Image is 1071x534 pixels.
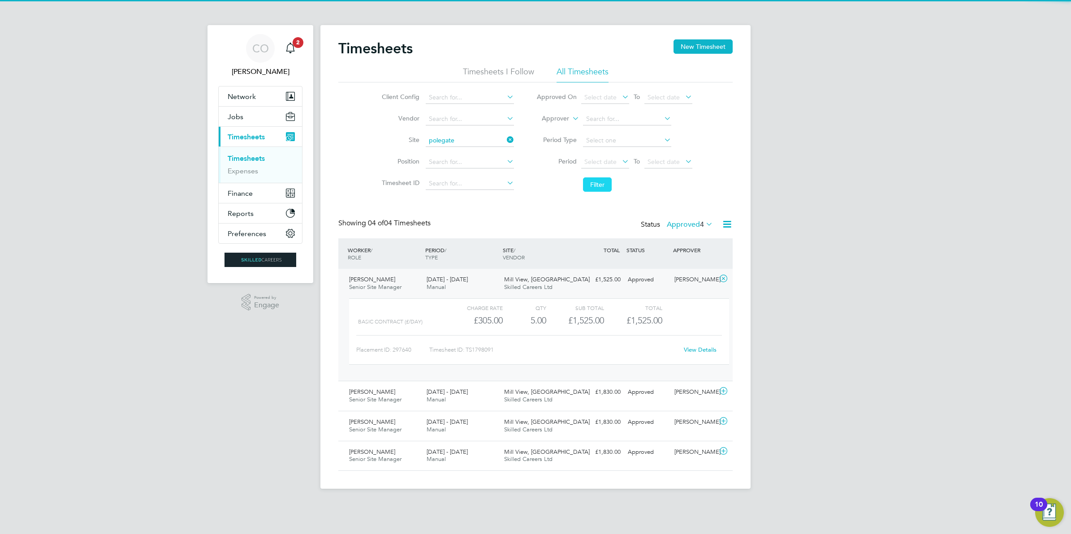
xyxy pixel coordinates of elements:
input: Search for... [426,177,514,190]
div: APPROVER [671,242,717,258]
li: Timesheets I Follow [463,66,534,82]
a: Go to home page [218,253,302,267]
button: Jobs [219,107,302,126]
div: [PERSON_NAME] [671,272,717,287]
span: / [514,246,515,254]
button: New Timesheet [674,39,733,54]
input: Search for... [426,113,514,125]
li: [GEOGRAPHIC_DATA], [425,146,525,159]
span: To [631,91,643,103]
li: All Timesheets [557,66,609,82]
div: Approved [624,445,671,460]
span: Engage [254,301,279,309]
div: WORKER [345,242,423,265]
span: Senior Site Manager [349,283,402,291]
span: Craig O'Donovan [218,66,302,77]
span: £1,525.00 [626,315,662,326]
label: Period [536,157,577,165]
span: Select date [648,158,680,166]
input: Search for... [583,113,671,125]
div: STATUS [624,242,671,258]
span: Select date [584,158,617,166]
span: 2 [293,37,303,48]
span: [DATE] - [DATE] [427,448,468,456]
div: Charge rate [445,302,503,313]
span: Manual [427,283,446,291]
input: Search for... [426,156,514,168]
div: [PERSON_NAME] [671,415,717,430]
div: Sub Total [546,302,604,313]
span: Manual [427,396,446,403]
span: [PERSON_NAME] [349,418,395,426]
span: Select date [648,93,680,101]
span: ROLE [348,254,361,261]
button: Network [219,86,302,106]
div: QTY [503,302,546,313]
div: Total [604,302,662,313]
div: Approved [624,272,671,287]
span: Preferences [228,229,266,238]
div: Placement ID: 297640 [356,343,429,357]
span: CO [252,43,269,54]
span: Mill View, [GEOGRAPHIC_DATA] [504,418,590,426]
span: Finance [228,189,253,198]
span: VENDOR [503,254,525,261]
span: Jobs [228,112,243,121]
a: View Details [684,346,717,353]
span: Basic Contract (£/day) [358,319,423,325]
div: Approved [624,415,671,430]
span: / [371,246,372,254]
label: Timesheet ID [379,179,419,187]
span: [DATE] - [DATE] [427,276,468,283]
a: CO[PERSON_NAME] [218,34,302,77]
div: £1,525.00 [546,313,604,328]
span: Skilled Careers Ltd [504,426,553,433]
span: 4 [700,220,704,229]
div: PERIOD [423,242,501,265]
span: / [445,246,446,254]
span: TYPE [425,254,438,261]
div: Approved [624,385,671,400]
div: £1,830.00 [578,415,624,430]
span: [PERSON_NAME] [349,388,395,396]
span: Select date [584,93,617,101]
span: Skilled Careers Ltd [504,455,553,463]
button: Preferences [219,224,302,243]
a: Timesheets [228,154,265,163]
span: Network [228,92,256,101]
button: Filter [583,177,612,192]
div: £1,830.00 [578,385,624,400]
label: Approved On [536,93,577,101]
label: Position [379,157,419,165]
div: Showing [338,219,432,228]
span: Senior Site Manager [349,426,402,433]
div: [PERSON_NAME] [671,445,717,460]
span: Skilled Careers Ltd [504,283,553,291]
div: [PERSON_NAME] [671,385,717,400]
div: £1,830.00 [578,445,624,460]
span: Powered by [254,294,279,301]
span: Mill View, [GEOGRAPHIC_DATA] [504,388,590,396]
h2: Timesheets [338,39,413,57]
span: Mill View, [GEOGRAPHIC_DATA] [504,276,590,283]
label: Approver [529,114,569,123]
label: Site [379,136,419,144]
label: Approved [667,220,713,229]
label: Vendor [379,114,419,122]
span: To [631,155,643,167]
label: Period Type [536,136,577,144]
span: [DATE] - [DATE] [427,388,468,396]
div: SITE [501,242,578,265]
span: [DATE] - [DATE] [427,418,468,426]
label: Client Config [379,93,419,101]
span: 04 of [368,219,384,228]
span: Mill View, [GEOGRAPHIC_DATA] [504,448,590,456]
span: Manual [427,426,446,433]
span: Timesheets [228,133,265,141]
span: [PERSON_NAME] [349,448,395,456]
span: TOTAL [604,246,620,254]
span: 04 Timesheets [368,219,431,228]
button: Finance [219,183,302,203]
div: Timesheets [219,146,302,183]
a: Expenses [228,167,258,175]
